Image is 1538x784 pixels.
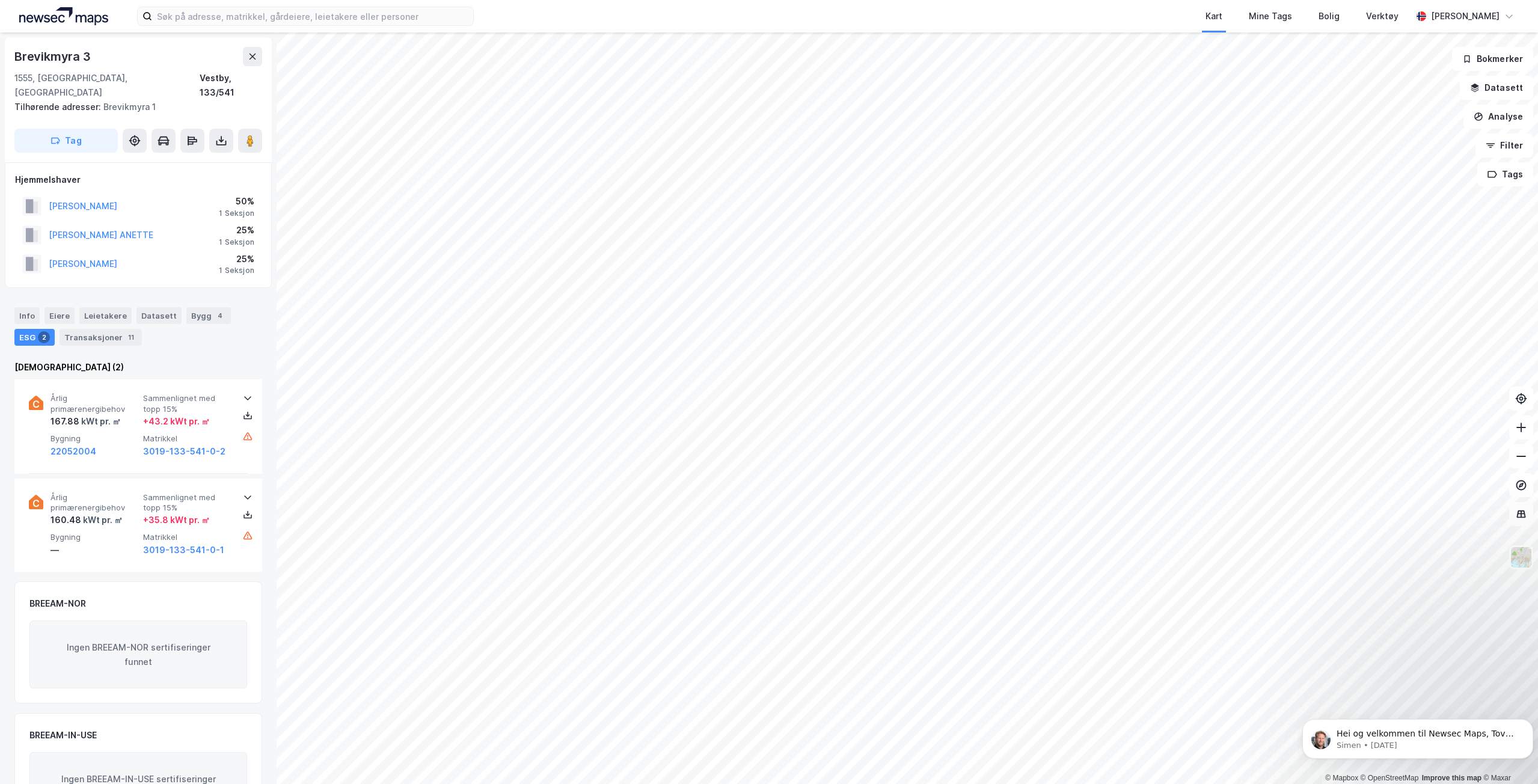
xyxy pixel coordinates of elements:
[51,393,138,414] span: Årlig primærenergibehov
[14,71,200,100] div: 1555, [GEOGRAPHIC_DATA], [GEOGRAPHIC_DATA]
[51,414,121,429] div: 167.88
[1319,9,1340,23] div: Bolig
[14,360,262,375] div: [DEMOGRAPHIC_DATA] (2)
[143,433,231,444] span: Matrikkel
[51,444,96,459] button: 22052004
[136,307,182,324] div: Datasett
[219,194,254,209] div: 50%
[14,100,253,114] div: Brevikmyra 1
[1422,774,1481,782] a: Improve this map
[14,129,118,153] button: Tag
[186,307,231,324] div: Bygg
[1510,546,1533,569] img: Z
[1460,76,1533,100] button: Datasett
[29,728,97,743] div: BREEAM-IN-USE
[214,310,226,322] div: 4
[14,307,40,324] div: Info
[1249,9,1292,23] div: Mine Tags
[143,532,231,542] span: Matrikkel
[29,596,86,611] div: BREEAM-NOR
[79,414,121,429] div: kWt pr. ㎡
[1477,162,1533,186] button: Tags
[51,543,138,557] div: —
[143,492,231,513] span: Sammenlignet med topp 15%
[219,209,254,218] div: 1 Seksjon
[81,513,123,527] div: kWt pr. ㎡
[1206,9,1222,23] div: Kart
[1452,47,1533,71] button: Bokmerker
[1431,9,1500,23] div: [PERSON_NAME]
[219,237,254,247] div: 1 Seksjon
[15,173,262,187] div: Hjemmelshaver
[125,331,137,343] div: 11
[51,492,138,513] span: Årlig primærenergibehov
[29,620,247,689] div: Ingen BREEAM-NOR sertifiseringer funnet
[60,329,142,346] div: Transaksjoner
[79,307,132,324] div: Leietakere
[44,307,75,324] div: Eiere
[143,393,231,414] span: Sammenlignet med topp 15%
[200,71,262,100] div: Vestby, 133/541
[1297,694,1538,778] iframe: Intercom notifications message
[14,47,93,66] div: Brevikmyra 3
[51,513,123,527] div: 160.48
[143,414,210,429] div: + 43.2 kWt pr. ㎡
[1463,105,1533,129] button: Analyse
[51,433,138,444] span: Bygning
[1361,774,1419,782] a: OpenStreetMap
[219,252,254,266] div: 25%
[14,329,55,346] div: ESG
[143,444,225,459] button: 3019-133-541-0-2
[1325,774,1358,782] a: Mapbox
[19,7,108,25] img: logo.a4113a55bc3d86da70a041830d287a7e.svg
[1366,9,1399,23] div: Verktøy
[38,331,50,343] div: 2
[219,223,254,237] div: 25%
[219,266,254,275] div: 1 Seksjon
[14,102,103,112] span: Tilhørende adresser:
[152,7,473,25] input: Søk på adresse, matrikkel, gårdeiere, leietakere eller personer
[143,543,224,557] button: 3019-133-541-0-1
[143,513,210,527] div: + 35.8 kWt pr. ㎡
[51,532,138,542] span: Bygning
[1475,133,1533,158] button: Filter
